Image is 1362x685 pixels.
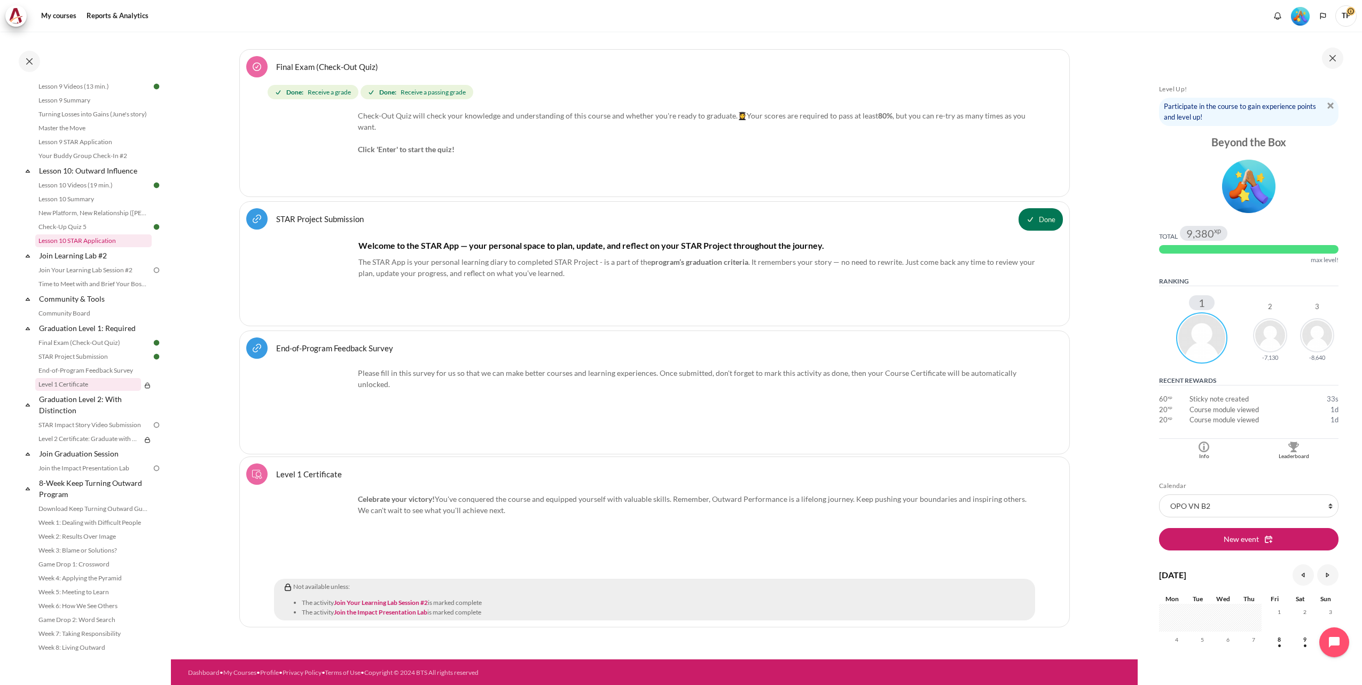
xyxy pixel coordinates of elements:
a: Community Board [35,307,152,320]
div: 9,380 [1186,228,1221,239]
div: Level #5 [1291,6,1310,26]
img: To do [152,420,161,430]
img: df [274,367,354,447]
span: 7 [1246,632,1262,648]
a: Final Exam (Check-Out Quiz) [35,336,152,349]
a: Download Keep Turning Outward Guide [35,502,152,515]
span: Sat [1296,595,1305,603]
div: max level! [1311,256,1338,264]
span: 5 [1194,632,1210,648]
a: Community & Tools [37,292,152,306]
span: Collapse [22,448,33,459]
a: Join the Impact Presentation Lab [334,608,427,616]
a: Level 2 Certificate: Graduate with Distinction [35,432,141,445]
div: Not available unless: [283,582,1032,617]
td: Sticky note created [1189,394,1310,405]
div: 3 [1315,303,1319,310]
div: Show notification window with no new notifications [1270,8,1286,24]
span: 60 [1159,394,1168,405]
td: Friday, 22 August 2025, 1:54 PM [1311,394,1338,405]
img: Done [152,352,161,361]
p: Check-Out Quiz will check your knowledge and understanding of this course and whether you're read... [274,110,1035,155]
a: Architeck Architeck [5,5,32,27]
span: Receive a passing grade [401,88,466,97]
span: 3 [1322,604,1338,620]
a: Leaderboard [1249,439,1338,461]
a: Join Learning Lab #2 [37,248,152,263]
a: Level 1 Certificate [35,378,141,391]
span: 6 [1220,632,1236,648]
span: 1 [1271,604,1287,620]
div: Beyond the Box [1159,135,1338,149]
div: Participate in the course to gain experience points and level up! [1159,98,1338,126]
div: Leaderboard [1251,452,1336,461]
img: To do [152,463,161,473]
a: Final Exam (Check-Out Quiz) [276,61,378,72]
td: Course module viewed [1189,415,1310,426]
div: 1 [1189,295,1215,310]
a: Lesson 10 Summary [35,193,152,206]
span: xp [1168,417,1172,420]
span: Sun [1320,595,1331,603]
div: -7,130 [1262,355,1278,360]
a: Game Drop 2: Word Search [35,613,152,626]
a: Week 4: Applying the Pyramid [35,572,152,585]
a: STAR Impact Story Video Submission [35,419,152,431]
span: Mon [1165,595,1179,603]
span: New event [1224,533,1259,545]
span: Collapse [22,399,33,410]
span: TP [1335,5,1357,27]
h5: Ranking [1159,277,1338,286]
a: Turning Losses into Gains (June's story) [35,108,152,121]
img: Done [152,222,161,232]
button: New event [1159,528,1338,550]
span: 4 [1169,632,1185,648]
p: Please fill in this survey for us so that we can make better courses and learning experiences. On... [274,367,1035,390]
div: Level #5 [1159,156,1338,213]
button: Languages [1315,8,1331,24]
a: Week 7: Taking Responsibility [35,627,152,640]
a: Lesson 10 STAR Application [35,234,152,247]
a: Lesson 9 STAR Application [35,136,152,148]
a: Week 5: Meeting to Learn [35,586,152,599]
h5: Recent rewards [1159,376,1338,385]
a: End-of-Program Feedback Survey [35,364,152,377]
h4: [DATE] [1159,569,1186,581]
button: STAR Project Submission is marked as done. Press to undo. [1019,208,1063,231]
span: Collapse [22,483,33,494]
div: 2 [1268,303,1272,310]
a: Your Buddy Group Check-In #2 [35,149,152,162]
a: Copyright © 2024 BTS All rights reserved [364,668,479,676]
a: Privacy Policy [283,668,322,676]
div: Total [1159,232,1178,241]
img: tfrg [274,110,354,190]
a: Join Your Learning Lab Session #2 [35,264,152,277]
a: User menu [1335,5,1357,27]
td: Course module viewed [1189,405,1310,415]
span: xp [1168,396,1172,399]
p: The STAR App is your personal learning diary to completed STAR Project - is a part of the . It re... [274,256,1035,279]
img: Tung Bui [1300,318,1334,352]
img: Done [152,338,161,348]
span: 8 [1271,632,1287,648]
h5: Level Up! [1159,85,1338,93]
span: 9,380 [1186,228,1214,239]
a: Join Graduation Session [37,446,152,461]
div: Completion requirements for Final Exam (Check-Out Quiz) [268,83,1046,102]
a: End-of-Program Feedback Survey [276,343,393,353]
strong: Done: [286,88,303,97]
div: You've conquered the course and equipped yourself with valuable skills. Remember, Outward Perform... [274,493,1035,516]
a: Saturday, 9 August events [1297,636,1313,643]
a: Game Drop 1: Crossword [35,558,152,571]
li: The activity is marked complete [302,608,1032,617]
a: Terms of Use [325,668,361,676]
span: 9 [1297,632,1313,648]
img: Dismiss notice [1327,103,1334,109]
a: Lesson 9 Videos (13 min.) [35,80,152,93]
a: Check-Up Quiz 5 [35,221,152,233]
strong: % [887,111,893,120]
img: yuki [274,239,354,319]
span: 20 [1159,415,1168,426]
span: Thu [1243,595,1255,603]
a: Lesson 9 Summary [35,94,152,107]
